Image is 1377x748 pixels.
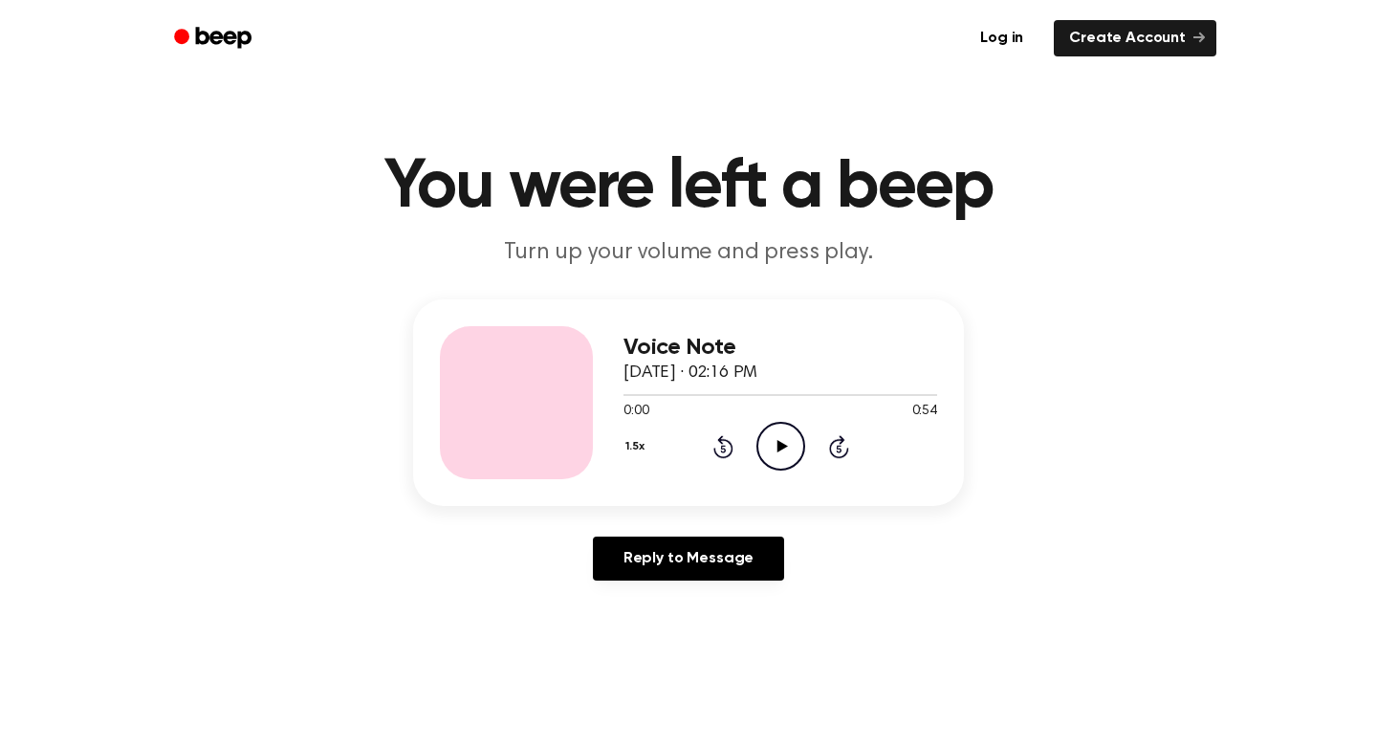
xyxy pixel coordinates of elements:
a: Beep [161,20,269,57]
span: 0:54 [912,402,937,422]
a: Reply to Message [593,537,784,581]
span: [DATE] · 02:16 PM [623,364,757,382]
h3: Voice Note [623,335,937,361]
button: 1.5x [623,430,651,463]
h1: You were left a beep [199,153,1178,222]
a: Log in [961,16,1042,60]
a: Create Account [1054,20,1216,56]
p: Turn up your volume and press play. [321,237,1056,269]
span: 0:00 [623,402,648,422]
